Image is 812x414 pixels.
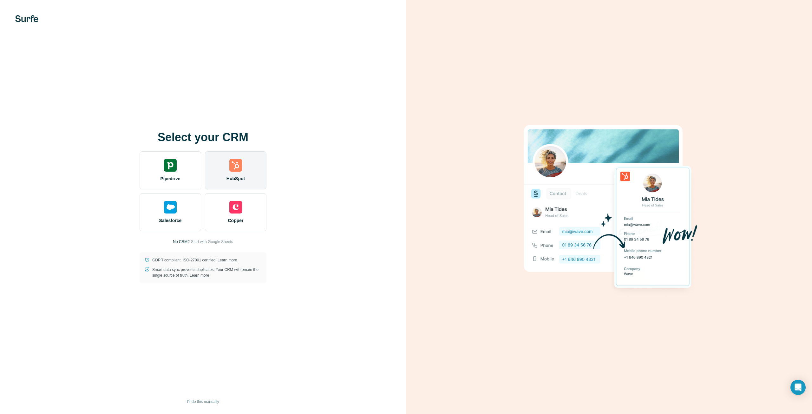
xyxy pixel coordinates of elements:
[226,175,245,182] span: HubSpot
[152,267,261,278] p: Smart data sync prevents duplicates. Your CRM will remain the single source of truth.
[229,201,242,214] img: copper's logo
[159,217,182,224] span: Salesforce
[229,159,242,172] img: hubspot's logo
[164,159,177,172] img: pipedrive's logo
[520,115,698,299] img: HUBSPOT image
[160,175,180,182] span: Pipedrive
[190,273,209,278] a: Learn more
[228,217,244,224] span: Copper
[15,15,38,22] img: Surfe's logo
[173,239,190,245] p: No CRM?
[182,397,223,406] button: I’ll do this manually
[187,399,219,404] span: I’ll do this manually
[140,131,266,144] h1: Select your CRM
[790,380,806,395] div: Open Intercom Messenger
[191,239,233,245] button: Start with Google Sheets
[152,257,237,263] p: GDPR compliant. ISO-27001 certified.
[164,201,177,214] img: salesforce's logo
[218,258,237,262] a: Learn more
